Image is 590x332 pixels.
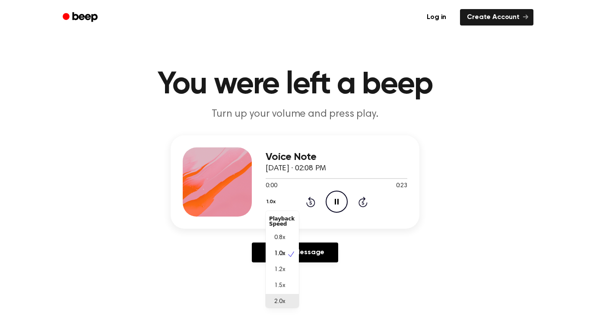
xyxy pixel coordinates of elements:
div: 1.0x [266,211,299,308]
div: Playback Speed [266,213,299,230]
span: 1.5x [274,281,285,290]
span: 0.8x [274,233,285,243]
span: 1.0x [274,249,285,259]
button: 1.0x [266,195,279,209]
span: 1.2x [274,265,285,275]
span: 2.0x [274,297,285,306]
